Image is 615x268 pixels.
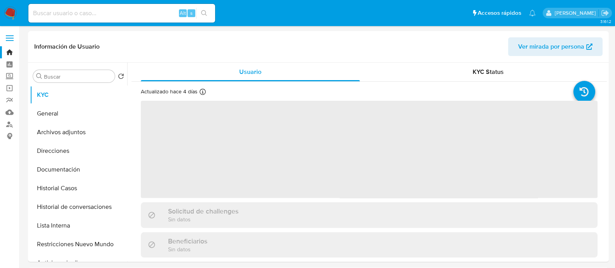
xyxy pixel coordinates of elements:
[601,9,609,17] a: Salir
[118,73,124,82] button: Volver al orden por defecto
[30,198,127,216] button: Historial de conversaciones
[168,245,207,253] p: Sin datos
[141,232,597,257] div: BeneficiariosSin datos
[168,215,238,223] p: Sin datos
[190,9,193,17] span: s
[180,9,186,17] span: Alt
[141,101,597,198] span: ‌
[473,67,504,76] span: KYC Status
[30,86,127,104] button: KYC
[508,37,603,56] button: Ver mirada por persona
[36,73,42,79] button: Buscar
[196,8,212,19] button: search-icon
[518,37,584,56] span: Ver mirada por persona
[30,123,127,142] button: Archivos adjuntos
[30,179,127,198] button: Historial Casos
[30,160,127,179] button: Documentación
[44,73,112,80] input: Buscar
[30,216,127,235] button: Lista Interna
[529,10,536,16] a: Notificaciones
[554,9,598,17] p: milagros.cisterna@mercadolibre.com
[168,207,238,215] h3: Solicitud de challenges
[141,202,597,228] div: Solicitud de challengesSin datos
[239,67,261,76] span: Usuario
[478,9,521,17] span: Accesos rápidos
[30,104,127,123] button: General
[168,237,207,245] h3: Beneficiarios
[28,8,215,18] input: Buscar usuario o caso...
[34,43,100,51] h1: Información de Usuario
[141,88,198,95] p: Actualizado hace 4 días
[30,235,127,254] button: Restricciones Nuevo Mundo
[30,142,127,160] button: Direcciones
